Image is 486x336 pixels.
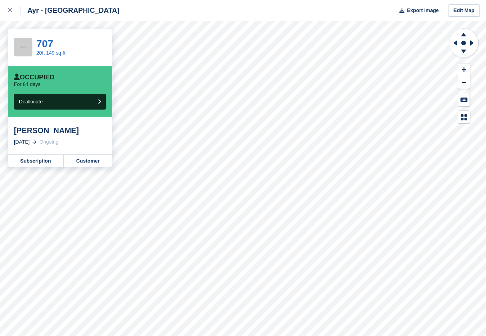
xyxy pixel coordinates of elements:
img: 256x256-placeholder-a091544baa16b46aadf0b611073c37e8ed6a367829ab441c3b0103e7cf8a5b1b.png [14,38,32,56]
p: For 84 days [14,81,41,87]
button: Zoom In [458,63,470,76]
a: Subscription [8,155,64,167]
a: 20ft 149 sq ft [36,50,65,56]
a: Edit Map [448,4,480,17]
button: Export Image [395,4,439,17]
div: Occupied [14,74,55,81]
button: Deallocate [14,94,106,110]
div: Ayr - [GEOGRAPHIC_DATA] [20,6,119,15]
span: Export Image [407,7,438,14]
div: Ongoing [39,138,58,146]
img: arrow-right-light-icn-cde0832a797a2874e46488d9cf13f60e5c3a73dbe684e267c42b8395dfbc2abf.svg [32,141,36,144]
div: [PERSON_NAME] [14,126,106,135]
div: [DATE] [14,138,30,146]
button: Keyboard Shortcuts [458,93,470,106]
a: Customer [64,155,112,167]
button: Map Legend [458,111,470,123]
span: Deallocate [19,99,43,105]
button: Zoom Out [458,76,470,89]
a: 707 [36,38,53,50]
